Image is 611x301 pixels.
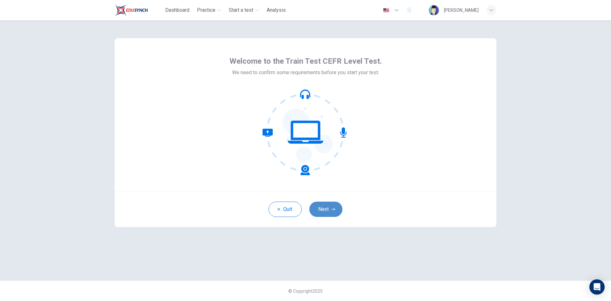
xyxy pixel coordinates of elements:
span: Practice [197,6,215,14]
img: Profile picture [429,5,439,15]
span: © Copyright 2025 [288,289,323,294]
span: We need to confirm some requirements before you start your test. [232,69,379,76]
div: [PERSON_NAME] [444,6,479,14]
span: Analysis [267,6,286,14]
img: Train Test logo [115,4,148,17]
img: en [382,8,390,13]
span: Dashboard [165,6,189,14]
button: Practice [194,4,224,16]
a: Train Test logo [115,4,163,17]
button: Next [309,202,342,217]
span: Start a test [229,6,253,14]
button: Dashboard [163,4,192,16]
button: Start a test [226,4,262,16]
span: Welcome to the Train Test CEFR Level Test. [229,56,382,66]
button: Analysis [264,4,288,16]
button: Quit [269,202,302,217]
div: Open Intercom Messenger [589,279,605,295]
